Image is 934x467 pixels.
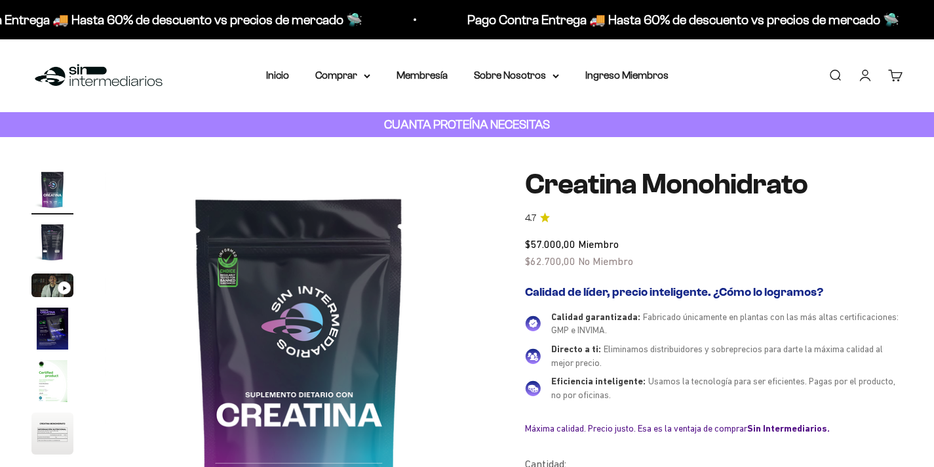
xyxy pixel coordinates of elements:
button: Ir al artículo 3 [31,274,73,301]
span: Miembro [578,238,619,250]
h2: Calidad de líder, precio inteligente. ¿Cómo lo logramos? [525,285,903,300]
span: Eliminamos distribuidores y sobreprecios para darte la máxima calidad al mejor precio. [551,344,883,368]
strong: CUANTA PROTEÍNA NECESITAS [384,117,550,131]
img: Creatina Monohidrato [31,360,73,402]
span: No Miembro [578,255,633,267]
b: Sin Intermediarios. [747,423,830,434]
button: Ir al artículo 2 [31,221,73,267]
a: Membresía [397,70,448,81]
button: Ir al artículo 6 [31,413,73,458]
p: Pago Contra Entrega 🚚 Hasta 60% de descuento vs precios de mercado 🛸 [465,9,897,30]
summary: Comprar [315,67,370,84]
span: Directo a ti: [551,344,601,354]
span: 4.7 [525,211,536,226]
img: Creatina Monohidrato [31,221,73,263]
img: Eficiencia inteligente [525,380,541,396]
img: Creatina Monohidrato [31,413,73,455]
span: $57.000,00 [525,238,575,250]
button: Ir al artículo 5 [31,360,73,406]
button: Ir al artículo 1 [31,169,73,214]
a: Inicio [266,70,289,81]
span: Eficiencia inteligente: [551,376,646,386]
h1: Creatina Monohidrato [525,169,903,200]
span: $62.700,00 [525,255,575,267]
span: Usamos la tecnología para ser eficientes. Pagas por el producto, no por oficinas. [551,376,895,400]
span: Calidad garantizada: [551,312,640,322]
button: Ir al artículo 4 [31,308,73,354]
span: Fabricado únicamente en plantas con las más altas certificaciones: GMP e INVIMA. [551,312,899,336]
a: Ingreso Miembros [585,70,669,81]
img: Creatina Monohidrato [31,308,73,350]
img: Calidad garantizada [525,315,541,331]
img: Creatina Monohidrato [31,169,73,211]
div: Máxima calidad. Precio justo. Esa es la ventaja de comprar [525,422,903,434]
a: 4.74.7 de 5.0 estrellas [525,211,903,226]
summary: Sobre Nosotros [474,67,559,84]
img: Directo a ti [525,348,541,364]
